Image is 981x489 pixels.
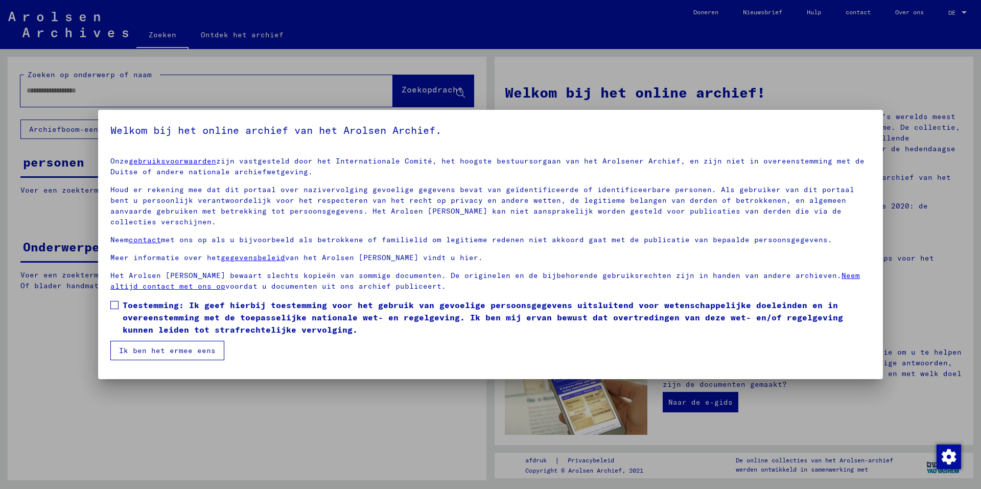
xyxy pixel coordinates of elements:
font: voordat u documenten uit ons archief publiceert. [225,282,446,291]
a: gebruiksvoorwaarden [129,156,216,166]
button: Ik ben het ermee eens [110,341,224,360]
font: Welkom bij het online archief van het Arolsen Archief. [110,124,441,136]
font: Toestemming: Ik geef hierbij toestemming voor het gebruik van gevoelige persoonsgegevens uitsluit... [123,300,843,335]
font: Onze [110,156,129,166]
font: Ik ben het ermee eens [119,346,216,355]
a: gegevensbeleid [221,253,285,262]
a: contact [129,235,161,244]
font: Meer informatie over het [110,253,221,262]
font: met ons op als u bijvoorbeeld als betrokkene of familielid om legitieme redenen niet akkoord gaat... [161,235,832,244]
img: Zustimmung ändern [937,445,961,469]
font: zijn vastgesteld door het Internationale Comité, het hoogste bestuursorgaan van het Arolsener Arc... [110,156,865,176]
font: Neem [110,235,129,244]
font: Houd er rekening mee dat dit portaal over nazivervolging gevoelige gegevens bevat van geïdentific... [110,185,854,226]
font: van het Arolsen [PERSON_NAME] vindt u hier. [285,253,483,262]
font: Het Arolsen [PERSON_NAME] bewaart slechts kopieën van sommige documenten. De originelen en de bij... [110,271,842,280]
